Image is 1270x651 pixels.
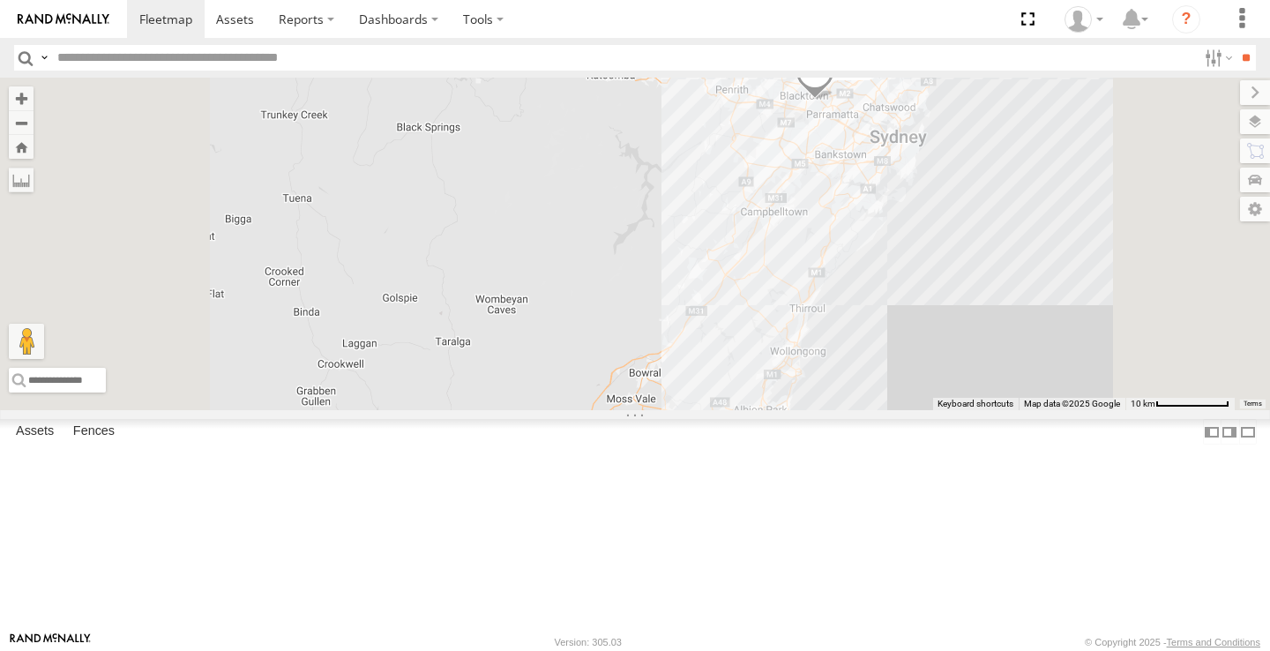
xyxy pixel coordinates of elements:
a: Terms [1244,400,1262,407]
label: Fences [64,420,123,445]
label: Search Filter Options [1198,45,1236,71]
button: Keyboard shortcuts [938,398,1013,410]
div: © Copyright 2025 - [1085,637,1260,647]
button: Map scale: 10 km per 80 pixels [1125,398,1235,410]
label: Dock Summary Table to the Left [1203,419,1221,445]
img: rand-logo.svg [18,13,109,26]
div: Version: 305.03 [555,637,622,647]
label: Measure [9,168,34,192]
span: 10 km [1131,399,1155,408]
span: Map data ©2025 Google [1024,399,1120,408]
button: Drag Pegman onto the map to open Street View [9,324,44,359]
i: ? [1172,5,1200,34]
label: Dock Summary Table to the Right [1221,419,1238,445]
a: Visit our Website [10,633,91,651]
label: Map Settings [1240,197,1270,221]
label: Assets [7,420,63,445]
label: Search Query [37,45,51,71]
div: Eric Yao [1058,6,1109,33]
button: Zoom out [9,110,34,135]
a: Terms and Conditions [1167,637,1260,647]
button: Zoom in [9,86,34,110]
button: Zoom Home [9,135,34,159]
label: Hide Summary Table [1239,419,1257,445]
